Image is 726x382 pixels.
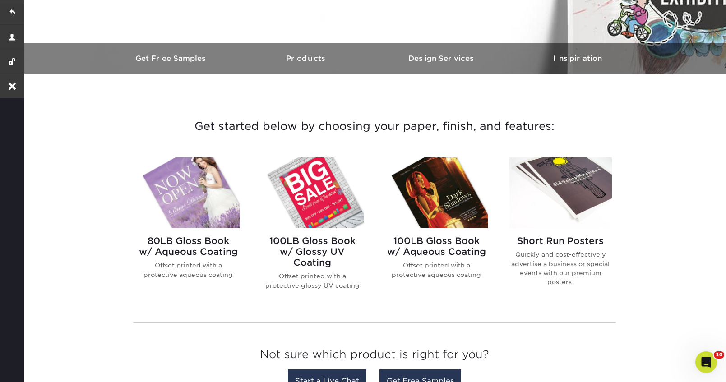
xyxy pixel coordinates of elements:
a: Short Run Posters Posters Short Run Posters Quickly and cost-effectively advertise a business or ... [509,157,612,304]
p: Offset printed with a protective glossy UV coating [261,272,364,290]
h2: 100LB Gloss Book w/ Glossy UV Coating [261,235,364,268]
span: 10 [714,351,724,359]
h3: Products [239,54,375,63]
img: 80LB Gloss Book<br/>w/ Aqueous Coating Posters [137,157,240,228]
a: Inspiration [510,43,645,74]
h2: 100LB Gloss Book w/ Aqueous Coating [385,235,488,257]
h2: 80LB Gloss Book w/ Aqueous Coating [137,235,240,257]
a: 80LB Gloss Book<br/>w/ Aqueous Coating Posters 80LB Gloss Bookw/ Aqueous Coating Offset printed w... [137,157,240,304]
h3: Inspiration [510,54,645,63]
a: Design Services [375,43,510,74]
a: Products [239,43,375,74]
img: Short Run Posters Posters [509,157,612,228]
a: 100LB Gloss Book<br/>w/ Glossy UV Coating Posters 100LB Gloss Bookw/ Glossy UV Coating Offset pri... [261,157,364,304]
img: 100LB Gloss Book<br/>w/ Aqueous Coating Posters [385,157,488,228]
h3: Design Services [375,54,510,63]
p: Offset printed with a protective aqueous coating [385,261,488,279]
a: 100LB Gloss Book<br/>w/ Aqueous Coating Posters 100LB Gloss Bookw/ Aqueous Coating Offset printed... [385,157,488,304]
h3: Get started below by choosing your paper, finish, and features: [111,106,638,147]
h2: Short Run Posters [509,235,612,246]
p: Offset printed with a protective aqueous coating [137,261,240,279]
h3: Not sure which product is right for you? [133,341,616,372]
h3: Get Free Samples [104,54,239,63]
img: 100LB Gloss Book<br/>w/ Glossy UV Coating Posters [261,157,364,228]
p: Quickly and cost-effectively advertise a business or special events with our premium posters. [509,250,612,287]
a: Get Free Samples [104,43,239,74]
iframe: Intercom live chat [695,351,717,373]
